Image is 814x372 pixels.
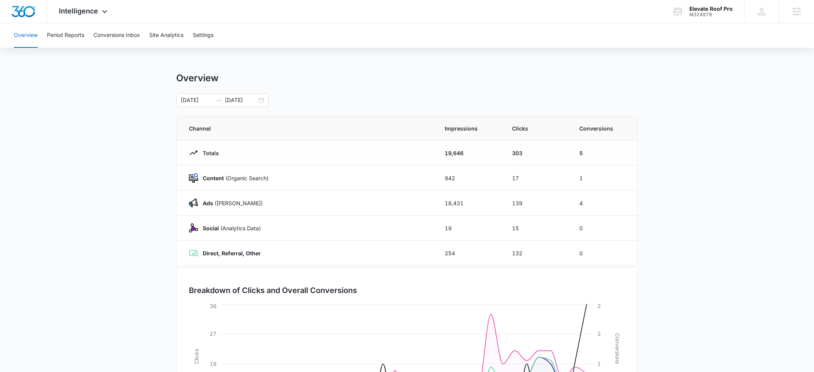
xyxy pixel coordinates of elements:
[216,97,222,103] span: to
[570,191,637,216] td: 4
[503,166,570,191] td: 17
[597,330,601,337] tspan: 2
[445,124,494,132] span: Impressions
[435,241,503,266] td: 254
[570,241,637,266] td: 0
[203,250,261,256] strong: Direct, Referral, Other
[189,198,198,208] img: Ads
[503,191,570,216] td: 139
[503,241,570,266] td: 132
[225,96,257,104] input: End date
[189,223,198,233] img: Social
[689,6,733,12] div: account name
[503,216,570,241] td: 15
[149,23,183,48] button: Site Analytics
[189,173,198,183] img: Content
[189,285,357,296] h3: Breakdown of Clicks and Overall Conversions
[570,166,637,191] td: 1
[198,224,261,232] p: (Analytics Data)
[597,303,601,309] tspan: 2
[435,166,503,191] td: 942
[14,23,38,48] button: Overview
[597,360,601,367] tspan: 1
[203,200,213,206] strong: Ads
[193,349,200,364] tspan: Clicks
[435,216,503,241] td: 19
[614,333,621,364] tspan: Conversions
[198,199,263,207] p: ([PERSON_NAME])
[579,124,625,132] span: Conversions
[59,7,98,15] span: Intelligence
[198,149,219,157] p: Totals
[216,97,222,103] span: swap-right
[193,23,214,48] button: Settings
[210,330,217,337] tspan: 27
[176,72,219,84] h1: Overview
[689,12,733,17] div: account id
[93,23,140,48] button: Conversions Inbox
[189,124,426,132] span: Channel
[181,96,213,104] input: Start date
[198,174,269,182] p: (Organic Search)
[210,303,217,309] tspan: 36
[435,141,503,166] td: 19,646
[503,141,570,166] td: 303
[512,124,561,132] span: Clicks
[47,23,84,48] button: Period Reports
[435,191,503,216] td: 18,431
[570,141,637,166] td: 5
[210,360,217,367] tspan: 18
[203,175,224,181] strong: Content
[570,216,637,241] td: 0
[203,225,219,231] strong: Social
